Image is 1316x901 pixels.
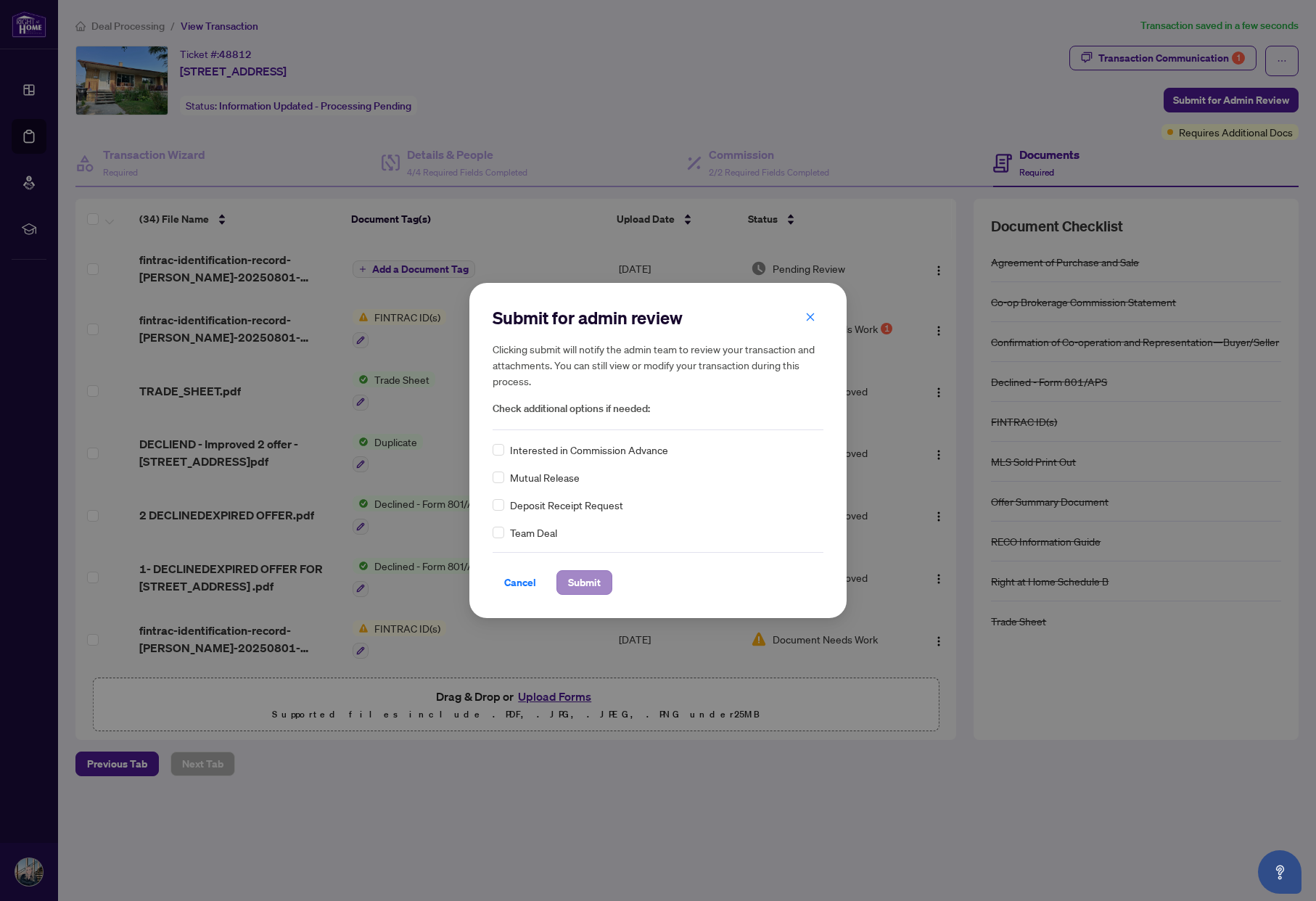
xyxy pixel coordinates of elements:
span: Check additional options if needed: [493,400,823,417]
span: Interested in Commission Advance [510,442,668,458]
span: close [805,312,815,322]
h2: Submit for admin review [493,306,823,329]
h5: Clicking submit will notify the admin team to review your transaction and attachments. You can st... [493,341,823,389]
span: Mutual Release [510,469,580,485]
button: Submit [556,570,612,595]
button: Cancel [493,570,548,595]
span: Submit [568,571,601,594]
span: Team Deal [510,524,557,540]
span: Deposit Receipt Request [510,497,623,513]
button: Open asap [1258,850,1301,894]
span: Cancel [504,571,536,594]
